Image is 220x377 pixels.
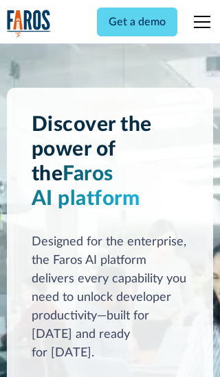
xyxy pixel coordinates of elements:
h1: Discover the power of the [32,112,189,211]
div: menu [186,5,213,38]
div: Designed for the enterprise, the Faros AI platform delivers every capability you need to unlock d... [32,233,189,363]
img: Logo of the analytics and reporting company Faros. [7,10,51,38]
span: Faros AI platform [32,164,140,209]
a: home [7,10,51,38]
a: Get a demo [97,8,177,36]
